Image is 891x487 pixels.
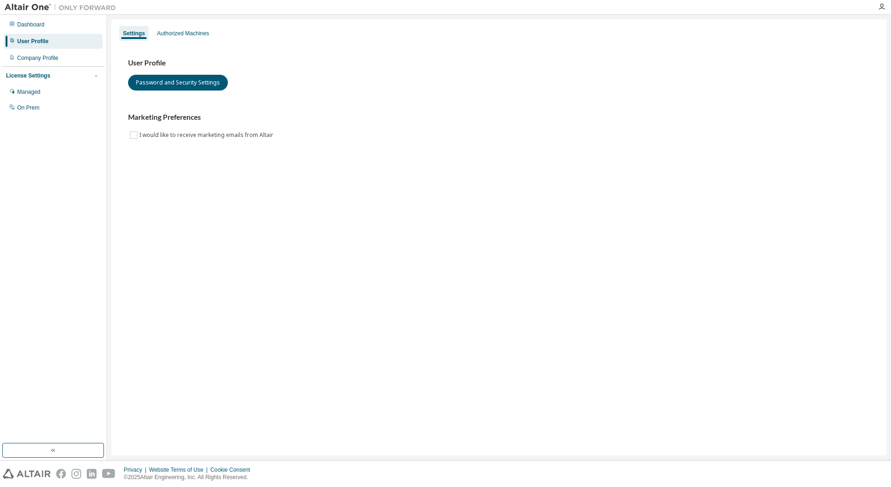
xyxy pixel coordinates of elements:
div: User Profile [17,38,48,45]
h3: Marketing Preferences [128,113,870,122]
img: linkedin.svg [87,469,97,479]
img: facebook.svg [56,469,66,479]
img: instagram.svg [71,469,81,479]
button: Password and Security Settings [128,75,228,91]
div: License Settings [6,72,50,79]
div: Dashboard [17,21,45,28]
img: youtube.svg [102,469,116,479]
div: Privacy [124,466,149,474]
h3: User Profile [128,58,870,68]
label: I would like to receive marketing emails from Altair [139,130,275,141]
div: Website Terms of Use [149,466,210,474]
p: © 2025 Altair Engineering, Inc. All Rights Reserved. [124,474,256,481]
div: On Prem [17,104,39,111]
div: Cookie Consent [210,466,255,474]
img: altair_logo.svg [3,469,51,479]
div: Managed [17,88,40,96]
div: Company Profile [17,54,58,62]
div: Settings [123,30,145,37]
img: Altair One [5,3,121,12]
div: Authorized Machines [157,30,209,37]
